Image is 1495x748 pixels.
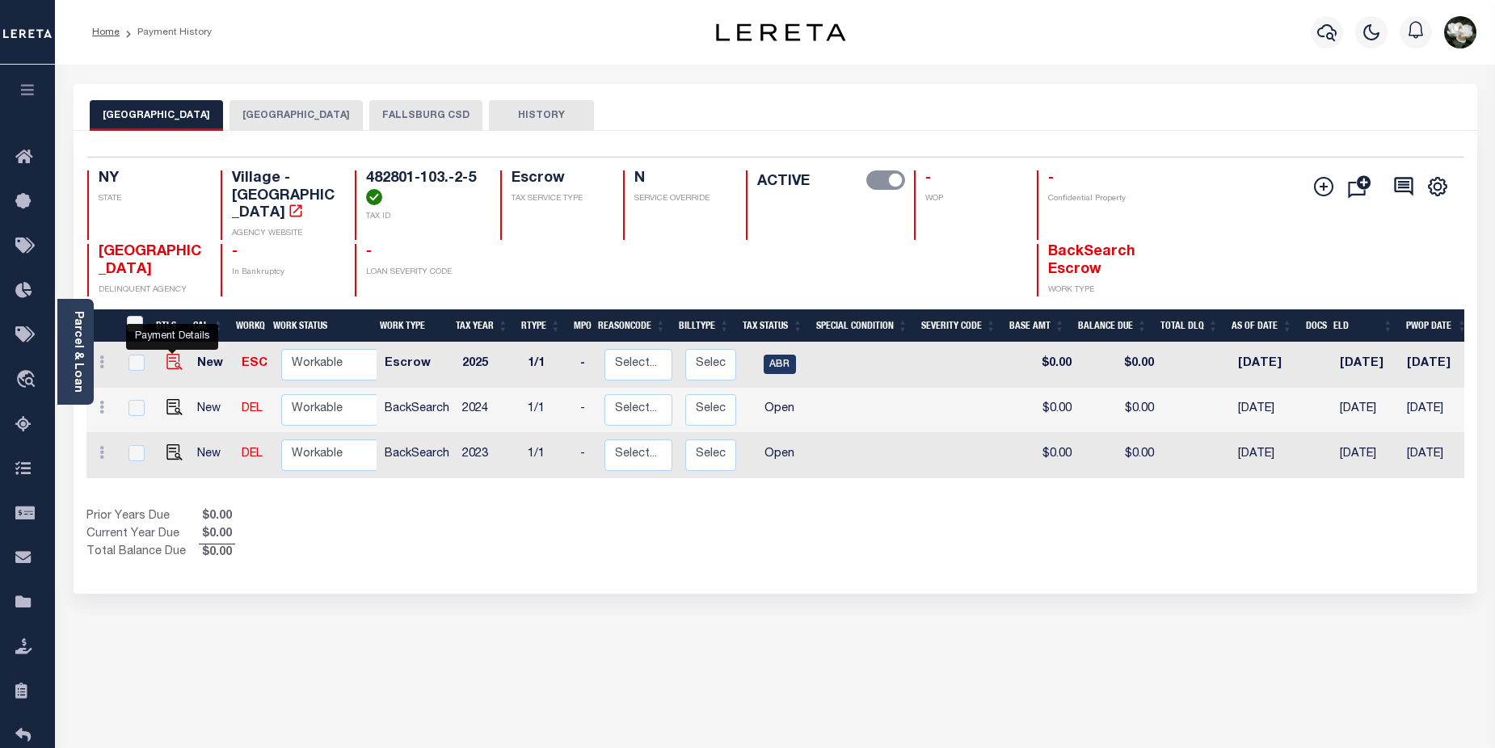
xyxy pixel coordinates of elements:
[149,309,187,342] th: DTLS
[1400,309,1474,342] th: PWOP Date: activate to sort column ascending
[810,309,915,342] th: Special Condition: activate to sort column ascending
[230,309,267,342] th: WorkQ
[117,309,150,342] th: &nbsp;
[1009,433,1078,478] td: $0.00
[764,355,796,374] span: ABR
[120,25,212,40] li: Payment History
[86,526,199,544] td: Current Year Due
[1333,388,1400,433] td: [DATE]
[1048,193,1152,205] p: Confidential Property
[743,433,816,478] td: Open
[512,193,604,205] p: TAX SERVICE TYPE
[242,403,263,414] a: DEL
[1072,309,1154,342] th: Balance Due: activate to sort column ascending
[456,342,521,388] td: 2025
[99,245,201,277] span: [GEOGRAPHIC_DATA]
[232,228,335,240] p: AGENCY WEBSITE
[757,170,810,193] label: ACTIVE
[1400,342,1474,388] td: [DATE]
[199,526,235,544] span: $0.00
[1003,309,1072,342] th: Base Amt: activate to sort column ascending
[456,388,521,433] td: 2024
[521,388,574,433] td: 1/1
[90,100,223,131] button: [GEOGRAPHIC_DATA]
[232,170,335,223] h4: Village - [GEOGRAPHIC_DATA]
[86,309,117,342] th: &nbsp;&nbsp;&nbsp;&nbsp;&nbsp;&nbsp;&nbsp;&nbsp;&nbsp;&nbsp;
[199,544,235,562] span: $0.00
[915,309,1003,342] th: Severity Code: activate to sort column ascending
[1400,433,1474,478] td: [DATE]
[592,309,672,342] th: ReasonCode: activate to sort column ascending
[99,170,202,188] h4: NY
[925,171,931,186] span: -
[1333,433,1400,478] td: [DATE]
[191,433,235,478] td: New
[574,388,598,433] td: -
[449,309,515,342] th: Tax Year: activate to sort column ascending
[242,358,267,369] a: ESC
[378,388,456,433] td: BackSearch
[267,309,377,342] th: Work Status
[373,309,449,342] th: Work Type
[1333,342,1400,388] td: [DATE]
[1327,309,1400,342] th: ELD: activate to sort column ascending
[366,267,481,279] p: LOAN SEVERITY CODE
[456,433,521,478] td: 2023
[366,170,481,205] h4: 482801-103.-2-5
[716,23,845,41] img: logo-dark.svg
[672,309,736,342] th: BillType: activate to sort column ascending
[1048,171,1054,186] span: -
[743,388,816,433] td: Open
[521,342,574,388] td: 1/1
[1232,342,1305,388] td: [DATE]
[736,309,810,342] th: Tax Status: activate to sort column ascending
[92,27,120,37] a: Home
[521,433,574,478] td: 1/1
[1078,433,1160,478] td: $0.00
[378,433,456,478] td: BackSearch
[230,100,363,131] button: [GEOGRAPHIC_DATA]
[199,508,235,526] span: $0.00
[232,245,238,259] span: -
[1225,309,1299,342] th: As of Date: activate to sort column ascending
[634,193,726,205] p: SERVICE OVERRIDE
[1009,388,1078,433] td: $0.00
[378,342,456,388] td: Escrow
[232,267,335,279] p: In Bankruptcy
[925,193,1017,205] p: WOP
[366,211,481,223] p: TAX ID
[369,100,482,131] button: FALLSBURG CSD
[1299,309,1328,342] th: Docs
[574,433,598,478] td: -
[1078,388,1160,433] td: $0.00
[515,309,567,342] th: RType: activate to sort column ascending
[86,508,199,526] td: Prior Years Due
[72,311,83,393] a: Parcel & Loan
[567,309,592,342] th: MPO
[1232,433,1305,478] td: [DATE]
[1232,388,1305,433] td: [DATE]
[86,544,199,561] td: Total Balance Due
[99,284,202,296] p: DELINQUENT AGENCY
[191,388,235,433] td: New
[574,342,598,388] td: -
[1078,342,1160,388] td: $0.00
[191,342,235,388] td: New
[242,448,263,460] a: DEL
[1048,245,1135,277] span: BackSearch Escrow
[1009,342,1078,388] td: $0.00
[634,170,726,188] h4: N
[366,245,372,259] span: -
[489,100,594,131] button: HISTORY
[1048,284,1152,296] p: WORK TYPE
[126,324,218,350] div: Payment Details
[1400,388,1474,433] td: [DATE]
[99,193,202,205] p: STATE
[15,370,41,391] i: travel_explore
[187,309,230,342] th: CAL: activate to sort column ascending
[1154,309,1225,342] th: Total DLQ: activate to sort column ascending
[512,170,604,188] h4: Escrow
